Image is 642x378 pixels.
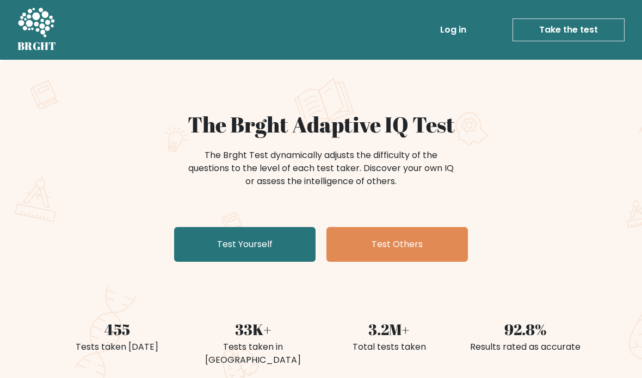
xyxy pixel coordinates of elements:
a: Take the test [513,18,625,41]
div: The Brght Test dynamically adjusts the difficulty of the questions to the level of each test take... [185,149,457,188]
h1: The Brght Adaptive IQ Test [55,112,587,138]
div: 455 [55,318,178,341]
div: 33K+ [192,318,314,341]
h5: BRGHT [17,40,57,53]
a: Log in [436,19,471,41]
div: Total tests taken [328,341,450,354]
a: Test Others [326,227,468,262]
div: 3.2M+ [328,318,450,341]
div: Tests taken [DATE] [55,341,178,354]
div: Results rated as accurate [464,341,587,354]
div: Tests taken in [GEOGRAPHIC_DATA] [192,341,314,367]
a: Test Yourself [174,227,316,262]
a: BRGHT [17,4,57,55]
div: 92.8% [464,318,587,341]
